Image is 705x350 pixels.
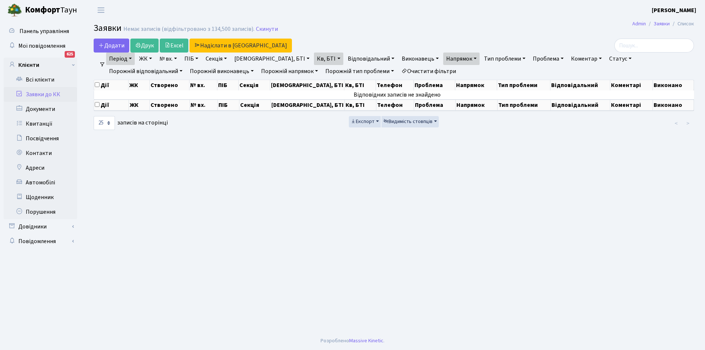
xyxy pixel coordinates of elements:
a: Період [106,53,135,65]
a: Напрямок [443,53,480,65]
th: Проблема [414,100,456,111]
a: Щоденник [4,190,77,205]
a: Квитанції [4,116,77,131]
a: [PERSON_NAME] [652,6,696,15]
a: Адреси [4,160,77,175]
span: Експорт [351,118,375,125]
a: Мої повідомлення625 [4,39,77,53]
th: Тип проблеми [497,80,551,90]
a: Порожній тип проблеми [322,65,397,77]
a: Друк [130,39,159,53]
th: ПІБ [218,100,239,111]
nav: breadcrumb [621,16,705,32]
b: Комфорт [25,4,60,16]
th: Напрямок [455,80,497,90]
th: Телефон [376,80,414,90]
a: Порушення [4,205,77,219]
th: Дії [94,100,129,111]
a: Повідомлення [4,234,77,249]
a: Документи [4,102,77,116]
th: [DEMOGRAPHIC_DATA], БТІ [271,100,345,111]
a: Порожній напрямок [258,65,321,77]
th: № вх. [190,100,218,111]
th: Відповідальний [551,100,610,111]
th: Відповідальний [550,80,610,90]
div: Розроблено . [321,337,384,345]
span: Додати [98,42,124,50]
span: Мої повідомлення [18,42,65,50]
a: № вх. [156,53,180,65]
a: Довідники [4,219,77,234]
th: ЖК [129,80,149,90]
span: Заявки [94,22,122,35]
th: Тип проблеми [498,100,551,111]
th: Створено [150,100,190,111]
a: Коментар [568,53,605,65]
th: Створено [150,80,190,90]
th: [DEMOGRAPHIC_DATA], БТІ [270,80,344,90]
select: записів на сторінці [94,116,115,130]
th: Секція [239,80,270,90]
label: записів на сторінці [94,116,168,130]
img: logo.png [7,3,22,18]
a: [DEMOGRAPHIC_DATA], БТІ [231,53,312,65]
th: ЖК [129,100,150,111]
div: Немає записів (відфільтровано з 134,500 записів). [123,26,254,33]
th: Секція [239,100,271,111]
a: Статус [606,53,634,65]
a: Порожній виконавець [187,65,257,77]
input: Пошук... [614,39,694,53]
td: Відповідних записів не знайдено [94,90,701,99]
a: Massive Kinetic [349,337,383,344]
a: ПІБ [181,53,201,65]
th: Напрямок [456,100,497,111]
a: Автомобілі [4,175,77,190]
th: Виконано [653,80,694,90]
span: Видимість стовпців [383,118,433,125]
a: Кв, БТІ [314,53,343,65]
a: Excel [160,39,188,53]
li: Список [670,20,694,28]
button: Видимість стовпців [382,116,439,127]
th: Коментарі [610,100,653,111]
span: Таун [25,4,77,17]
a: Проблема [530,53,567,65]
a: Всі клієнти [4,72,77,87]
span: Панель управління [19,27,69,35]
a: Додати [94,39,129,53]
a: Контакти [4,146,77,160]
a: Виконавець [399,53,442,65]
a: Секція [203,53,230,65]
th: Коментарі [610,80,653,90]
a: Скинути [256,26,278,33]
b: [PERSON_NAME] [652,6,696,14]
a: Admin [632,20,646,28]
div: 625 [65,51,75,58]
a: Заявки до КК [4,87,77,102]
th: Телефон [376,100,414,111]
th: Проблема [414,80,455,90]
a: Порожній відповідальний [106,65,185,77]
th: № вх. [189,80,217,90]
th: Дії [94,80,129,90]
button: Експорт [349,116,381,127]
th: ПІБ [217,80,239,90]
a: Відповідальний [345,53,397,65]
button: Переключити навігацію [92,4,110,16]
th: Кв, БТІ [344,80,376,90]
th: Кв, БТІ [345,100,376,111]
th: Виконано [653,100,694,111]
a: Надіслати в [GEOGRAPHIC_DATA] [189,39,292,53]
a: Очистити фільтри [398,65,459,77]
a: Заявки [654,20,670,28]
a: Посвідчення [4,131,77,146]
a: ЖК [136,53,155,65]
a: Тип проблеми [481,53,528,65]
a: Клієнти [4,58,77,72]
a: Панель управління [4,24,77,39]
